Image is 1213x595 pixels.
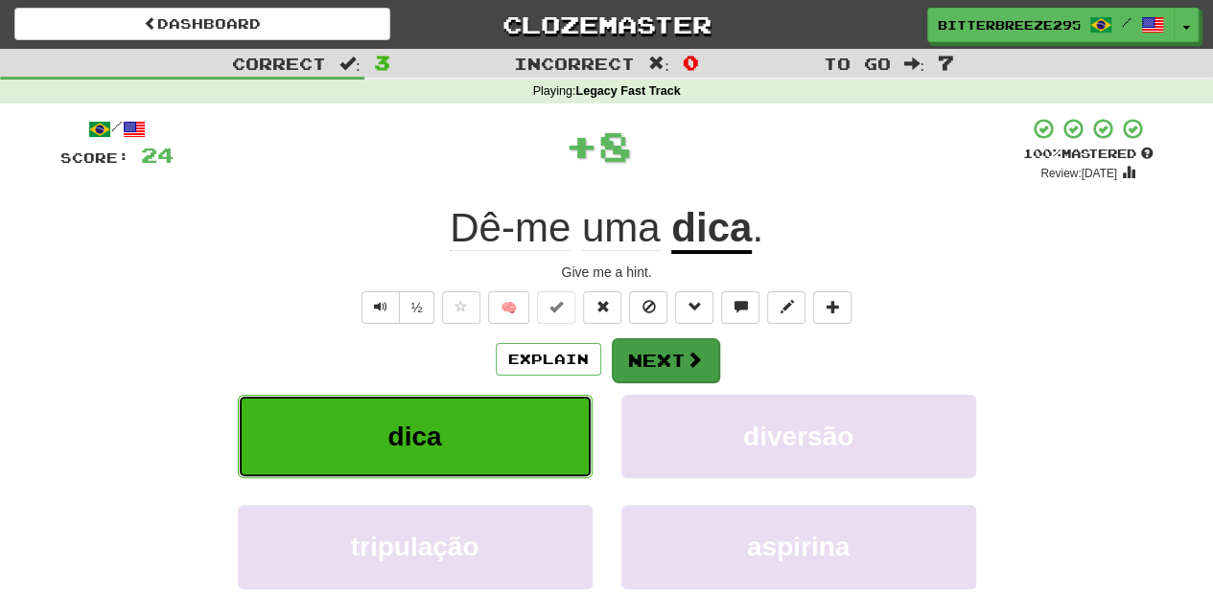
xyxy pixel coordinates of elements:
span: BitterBreeze2956 [938,16,1080,34]
button: Favorite sentence (alt+f) [442,291,480,324]
strong: Legacy Fast Track [575,84,680,98]
span: Dê-me [450,205,571,251]
span: Score: [60,149,129,166]
div: / [60,117,174,141]
button: Explain [496,343,601,376]
span: uma [582,205,661,251]
div: Mastered [1023,146,1154,163]
button: diversão [621,395,976,478]
span: To go [823,54,890,73]
span: : [648,56,669,72]
span: dica [387,422,441,451]
a: Clozemaster [419,8,795,41]
button: Add to collection (alt+a) [813,291,851,324]
span: / [1122,15,1131,29]
span: 100 % [1023,146,1061,161]
span: diversão [743,422,853,451]
button: tripulação [238,505,593,588]
button: Edit sentence (alt+d) [767,291,805,324]
button: Set this sentence to 100% Mastered (alt+m) [537,291,575,324]
button: Play sentence audio (ctl+space) [362,291,400,324]
small: Review: [DATE] [1040,167,1117,180]
button: Reset to 0% Mastered (alt+r) [583,291,621,324]
button: dica [238,395,593,478]
span: aspirina [747,532,850,561]
div: Give me a hint. [60,263,1154,282]
a: Dashboard [14,8,390,40]
a: BitterBreeze2956 / [927,8,1175,42]
button: aspirina [621,505,976,588]
span: Incorrect [514,54,635,73]
span: 0 [683,51,699,74]
button: ½ [399,291,435,324]
span: 3 [374,51,390,74]
button: Grammar (alt+g) [675,291,713,324]
button: Ignore sentence (alt+i) [629,291,667,324]
span: . [752,205,763,250]
button: Next [612,338,719,382]
span: tripulação [351,532,479,561]
span: 8 [598,122,632,170]
div: Text-to-speech controls [358,291,435,324]
span: Correct [232,54,326,73]
button: 🧠 [488,291,529,324]
span: : [339,56,361,72]
span: 7 [938,51,954,74]
button: Discuss sentence (alt+u) [721,291,759,324]
u: dica [671,205,752,254]
span: 24 [141,143,174,167]
span: + [565,117,598,174]
span: : [903,56,924,72]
